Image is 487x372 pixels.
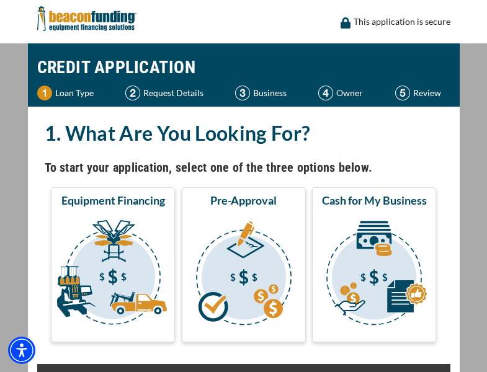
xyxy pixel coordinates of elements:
p: Owner [336,86,363,100]
img: Step 3 [235,86,250,100]
p: Request Details [143,86,203,100]
img: Cash for My Business [315,213,434,337]
p: Business [253,86,287,100]
h4: To start your application, select one of the three options below. [45,157,443,178]
span: Pre-Approval [210,193,277,208]
div: Accessibility Menu [8,337,35,364]
img: lock icon to convery security [341,17,351,29]
p: This application is secure [354,14,450,29]
img: Step 5 [395,86,410,100]
button: Cash for My Business [312,187,436,342]
span: Cash for My Business [322,193,427,208]
p: Loan Type [55,86,94,100]
span: Equipment Financing [61,193,165,208]
button: Equipment Financing [51,187,175,342]
h1: CREDIT APPLICATION [37,50,450,86]
img: Step 2 [125,86,140,100]
img: Pre-Approval [184,213,303,337]
img: Equipment Financing [53,213,172,337]
p: Review [413,86,441,100]
img: Step 4 [318,86,333,100]
img: Step 1 [37,86,52,100]
button: Pre-Approval [182,187,306,342]
h2: 1. What Are You Looking For? [45,119,443,148]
